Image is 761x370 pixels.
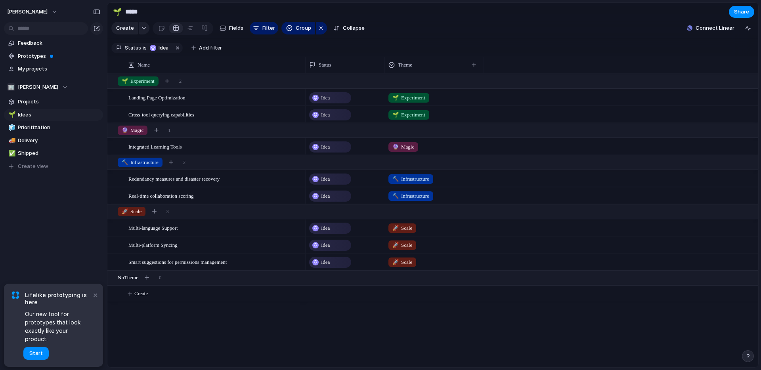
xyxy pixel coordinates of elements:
[128,191,194,200] span: Real-time collaboration scoring
[4,63,103,75] a: My projects
[319,61,331,69] span: Status
[4,37,103,49] a: Feedback
[23,347,49,360] button: Start
[113,6,122,17] div: 🌱
[138,61,150,69] span: Name
[321,258,330,266] span: Idea
[684,22,738,34] button: Connect Linear
[18,52,100,60] span: Prototypes
[398,61,412,69] span: Theme
[128,240,178,249] span: Multi-platform Syncing
[18,39,100,47] span: Feedback
[128,174,220,183] span: Redundancy measures and disaster recovery
[4,96,103,108] a: Projects
[4,109,103,121] div: 🌱Ideas
[128,257,227,266] span: Smart suggestions for permissions management
[18,65,100,73] span: My projects
[25,310,91,343] span: Our new tool for prototypes that look exactly like your product.
[392,241,412,249] span: Scale
[18,162,48,170] span: Create view
[18,149,100,157] span: Shipped
[392,242,399,248] span: 🚀
[18,137,100,145] span: Delivery
[183,158,186,166] span: 2
[90,290,100,299] button: Dismiss
[122,77,155,85] span: Experiment
[734,8,749,16] span: Share
[4,147,103,159] a: ✅Shipped
[392,259,399,265] span: 🚀
[7,124,15,132] button: 🧊
[321,241,330,249] span: Idea
[392,176,399,182] span: 🔨
[122,126,143,134] span: Magic
[122,158,159,166] span: Infrastructure
[18,98,100,106] span: Projects
[141,44,148,52] button: is
[128,93,185,102] span: Landing Page Optimization
[7,111,15,119] button: 🌱
[392,111,425,119] span: Experiment
[8,123,14,132] div: 🧊
[159,274,162,282] span: 0
[392,258,412,266] span: Scale
[8,110,14,119] div: 🌱
[321,192,330,200] span: Idea
[343,24,365,32] span: Collapse
[29,349,43,357] span: Start
[134,290,148,298] span: Create
[166,208,169,216] span: 3
[159,44,170,51] span: Idea
[116,24,134,32] span: Create
[321,175,330,183] span: Idea
[4,122,103,134] a: 🧊Prioritization
[392,193,399,199] span: 🔨
[125,44,141,51] span: Status
[187,42,227,53] button: Add filter
[147,44,172,52] button: Idea
[111,6,124,18] button: 🌱
[229,24,243,32] span: Fields
[216,22,247,34] button: Fields
[4,160,103,172] button: Create view
[168,126,171,134] span: 1
[128,142,182,151] span: Integrated Learning Tools
[118,274,138,282] span: No Theme
[7,137,15,145] button: 🚚
[330,22,368,34] button: Collapse
[729,6,754,18] button: Share
[321,224,330,232] span: Idea
[122,127,128,133] span: 🔮
[8,136,14,145] div: 🚚
[392,94,425,102] span: Experiment
[392,143,414,151] span: Magic
[122,208,128,214] span: 🚀
[321,111,330,119] span: Idea
[262,24,275,32] span: Filter
[7,149,15,157] button: ✅
[281,22,315,34] button: Group
[392,112,399,118] span: 🌱
[321,94,330,102] span: Idea
[296,24,311,32] span: Group
[18,83,58,91] span: [PERSON_NAME]
[111,22,138,34] button: Create
[18,111,100,119] span: Ideas
[25,292,91,306] span: Lifelike prototyping is here
[4,50,103,62] a: Prototypes
[122,208,141,216] span: Scale
[199,44,222,51] span: Add filter
[392,95,399,101] span: 🌱
[4,135,103,147] div: 🚚Delivery
[8,149,14,158] div: ✅
[392,224,412,232] span: Scale
[18,124,100,132] span: Prioritization
[696,24,734,32] span: Connect Linear
[7,83,15,91] div: 🏢
[143,44,147,51] span: is
[392,144,399,150] span: 🔮
[321,143,330,151] span: Idea
[4,6,61,18] button: [PERSON_NAME]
